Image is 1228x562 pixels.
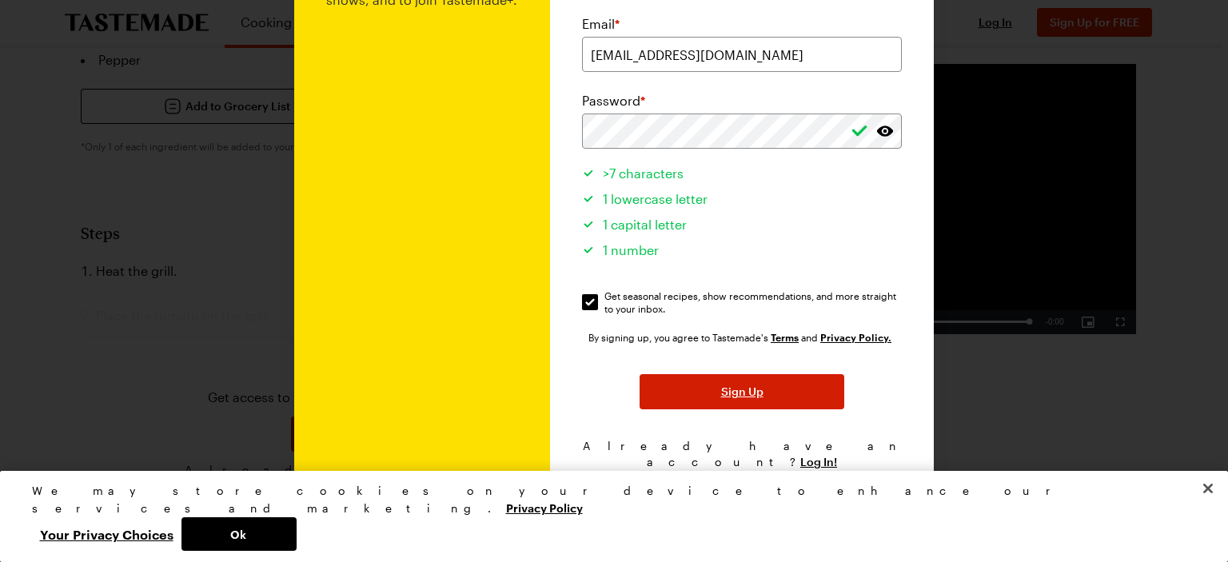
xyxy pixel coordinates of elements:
[582,14,620,34] label: Email
[582,91,645,110] label: Password
[604,289,903,315] span: Get seasonal recipes, show recommendations, and more straight to your inbox.
[800,454,837,470] button: Log In!
[603,191,708,206] span: 1 lowercase letter
[603,242,659,257] span: 1 number
[721,384,764,400] span: Sign Up
[32,482,1183,517] div: We may store cookies on your device to enhance our services and marketing.
[820,330,891,344] a: Tastemade Privacy Policy
[603,217,687,232] span: 1 capital letter
[32,482,1183,551] div: Privacy
[32,517,181,551] button: Your Privacy Choices
[640,374,844,409] button: Sign Up
[588,329,895,345] div: By signing up, you agree to Tastemade's and
[603,165,684,181] span: >7 characters
[181,517,297,551] button: Ok
[583,439,902,468] span: Already have an account?
[506,500,583,515] a: More information about your privacy, opens in a new tab
[1190,471,1226,506] button: Close
[771,330,799,344] a: Tastemade Terms of Service
[582,294,598,310] input: Get seasonal recipes, show recommendations, and more straight to your inbox.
